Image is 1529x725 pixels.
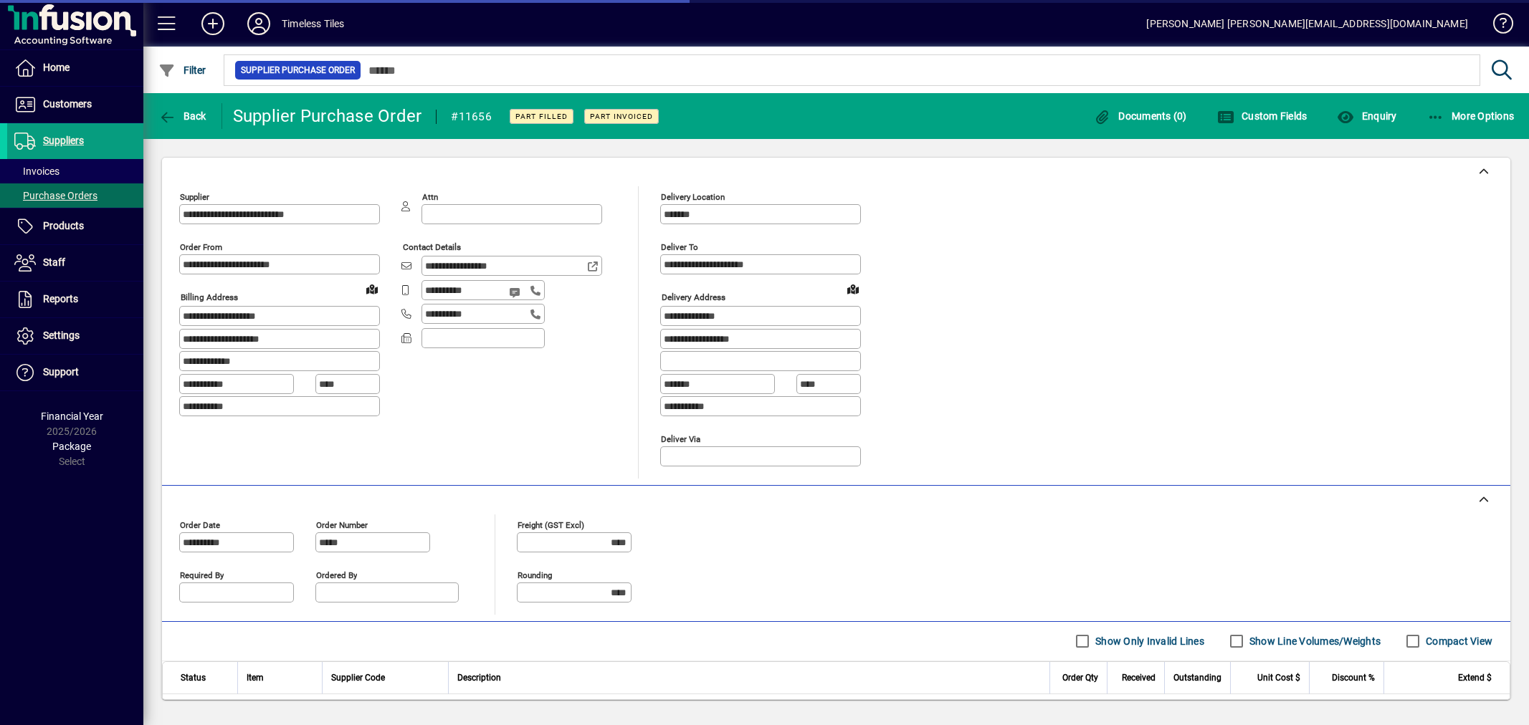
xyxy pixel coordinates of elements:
span: Supplier Code [331,670,385,686]
span: Enquiry [1337,110,1396,122]
span: Outstanding [1173,670,1221,686]
span: Unit Cost $ [1257,670,1300,686]
mat-label: Supplier [180,192,209,202]
button: More Options [1424,103,1518,129]
mat-label: Attn [422,192,438,202]
mat-label: Ordered by [316,570,357,580]
a: Products [7,208,143,244]
a: Home [7,50,143,86]
a: Reports [7,282,143,317]
span: Status [181,670,206,686]
span: Financial Year [41,410,103,422]
span: Extend $ [1458,670,1492,686]
span: Purchase Orders [14,190,97,201]
span: Suppliers [43,135,84,146]
span: Item [247,670,264,686]
button: Send SMS [499,275,533,309]
button: Custom Fields [1214,103,1311,129]
button: Back [155,103,210,129]
span: Order Qty [1062,670,1098,686]
a: Staff [7,245,143,281]
span: Products [43,220,84,231]
span: Reports [43,293,78,304]
a: View on map [361,277,384,300]
div: Supplier Purchase Order [233,105,422,128]
span: Description [457,670,501,686]
span: Discount % [1332,670,1375,686]
span: Package [52,441,91,452]
mat-label: Order number [316,519,368,529]
label: Show Line Volumes/Weights [1247,634,1381,648]
button: Documents (0) [1090,103,1191,129]
span: Part Filled [515,112,568,121]
mat-label: Order from [180,242,222,252]
span: Received [1122,670,1156,686]
span: More Options [1427,110,1515,122]
div: Timeless Tiles [282,12,344,35]
button: Add [190,11,236,37]
a: Purchase Orders [7,183,143,208]
span: Invoices [14,165,59,177]
mat-label: Delivery Location [661,192,725,202]
span: Support [43,366,79,378]
span: Settings [43,330,80,341]
span: Documents (0) [1094,110,1187,122]
app-page-header-button: Back [143,103,222,129]
a: Invoices [7,159,143,183]
span: Staff [43,256,65,268]
span: Filter [158,64,206,76]
span: Supplier Purchase Order [241,63,355,77]
a: View on map [842,277,864,300]
button: Enquiry [1333,103,1400,129]
a: Customers [7,87,143,123]
span: Back [158,110,206,122]
label: Compact View [1423,634,1492,648]
a: Knowledge Base [1482,3,1511,49]
span: Part Invoiced [590,112,653,121]
button: Filter [155,57,210,83]
mat-label: Required by [180,570,224,580]
span: Customers [43,98,92,110]
button: Profile [236,11,282,37]
a: Settings [7,318,143,354]
mat-label: Order date [180,519,220,529]
mat-label: Deliver via [661,433,700,443]
mat-label: Deliver To [661,242,698,252]
mat-label: Freight (GST excl) [518,519,584,529]
a: Support [7,355,143,390]
div: #11656 [451,105,492,128]
mat-label: Rounding [518,570,552,580]
div: [PERSON_NAME] [PERSON_NAME][EMAIL_ADDRESS][DOMAIN_NAME] [1146,12,1468,35]
label: Show Only Invalid Lines [1092,634,1204,648]
span: Home [43,62,70,73]
span: Custom Fields [1217,110,1307,122]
